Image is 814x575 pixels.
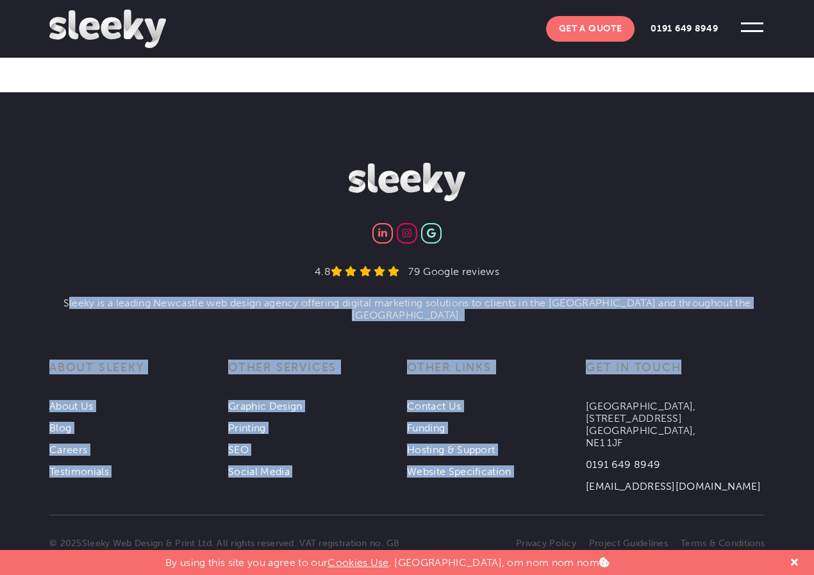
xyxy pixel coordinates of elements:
[49,538,407,560] p: © 2025 . All rights reserved. VAT registration no. GB 130 1782 49
[328,556,389,569] a: Cookies Use
[228,422,266,434] a: Printing
[49,360,228,390] h3: About Sleeky
[49,10,166,48] img: Sleeky Web Design Newcastle
[399,265,499,278] div: 79 Google reviews
[49,400,94,412] a: About Us
[49,422,71,434] a: Blog
[349,163,465,201] img: Sleeky Web Design Newcastle
[516,538,576,549] a: Privacy Policy
[165,550,610,569] p: By using this site you agree to our . [GEOGRAPHIC_DATA], om nom nom nom
[228,465,290,478] a: Social Media
[407,400,461,412] a: Contact Us
[427,228,436,238] img: Google
[546,16,635,42] a: Get A Quote
[407,422,445,434] a: Funding
[407,360,586,390] h3: Other links
[378,228,386,238] img: Linkedin
[49,465,109,478] a: Testimonials
[586,400,765,449] p: [GEOGRAPHIC_DATA], [STREET_ADDRESS] [GEOGRAPHIC_DATA], NE1 1JF
[681,538,765,549] a: Terms & Conditions
[228,400,302,412] a: Graphic Design
[586,360,765,390] h3: Get in touch
[638,16,731,42] a: 0191 649 8949
[228,444,249,456] a: SEO
[49,297,765,321] li: Sleeky is a leading Newcastle web design agency offering digital marketing solutions to clients i...
[589,538,668,549] a: Project Guidelines
[407,465,511,478] a: Website Specification
[49,444,87,456] a: Careers
[407,444,495,456] a: Hosting & Support
[586,480,761,492] a: [EMAIL_ADDRESS][DOMAIN_NAME]
[403,228,411,238] img: Instagram
[315,265,499,278] a: 4.8 79 Google reviews
[228,360,407,390] h3: Other services
[82,538,212,549] a: Sleeky Web Design & Print Ltd
[586,458,660,471] a: 0191 649 8949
